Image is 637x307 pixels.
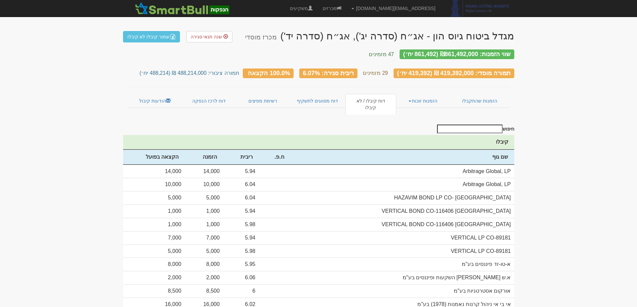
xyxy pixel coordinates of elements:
[223,271,259,284] td: 6.06
[363,70,388,76] small: 29 מזמינים
[259,150,290,165] th: ח.פ.
[128,94,182,108] a: הודעות קיבול
[185,271,223,284] td: 2,000
[290,284,514,298] td: אורקום אסטרטגיות בע"מ
[290,150,514,165] th: שם גוף
[185,218,223,231] td: 1,000
[290,204,514,218] td: VERTICAL BOND CO-116406 [GEOGRAPHIC_DATA]
[223,178,259,191] td: 6.04
[185,178,223,191] td: 10,000
[223,231,259,245] td: 5.94
[123,191,185,204] td: 5,000
[185,258,223,271] td: 8,000
[290,258,514,271] td: א-טו-זד פיננסים בע"מ
[290,94,345,108] a: דוח מסווגים לתשקיף
[185,284,223,298] td: 8,500
[345,94,396,115] a: דוח קיבלו / לא קיבלו
[223,218,259,231] td: 5.98
[299,68,357,78] div: ריבית סגירה: 6.07%
[223,258,259,271] td: 5.95
[185,231,223,245] td: 7,000
[123,135,514,150] th: קיבלו
[123,245,185,258] td: 5,000
[185,165,223,178] td: 14,000
[123,271,185,284] td: 2,000
[123,150,185,165] th: הקצאה בפועל
[290,178,514,191] td: Arbitrage Global, LP
[245,33,277,41] small: מכרז מוסדי
[139,70,239,76] small: תמורה ציבורי: 488,214,000 ₪ (488,214 יח׳)
[185,150,223,165] th: הזמנה
[123,165,185,178] td: 14,000
[223,245,259,258] td: 5.98
[248,69,290,76] span: 100.0% הקצאה
[236,94,289,108] a: רשימת מפיצים
[123,31,180,42] a: שמור קיבלו לא קיבלו
[290,165,514,178] td: Arbitrage Global, LP
[223,165,259,178] td: 5.94
[290,218,514,231] td: VERTICAL BOND CO-116406 [GEOGRAPHIC_DATA]
[123,218,185,231] td: 1,000
[369,51,394,57] small: 47 מזמינים
[133,2,231,15] img: SmartBull Logo
[123,204,185,218] td: 1,000
[223,284,259,298] td: 6
[450,94,509,108] a: הזמנות שהתקבלו
[290,271,514,284] td: א.ש [PERSON_NAME] השקעות ופיננסים בע"מ
[186,31,233,42] a: שנה תנאי סגירה
[123,178,185,191] td: 10,000
[290,231,514,245] td: VERTICAL LP CO-89181
[170,34,176,39] img: excel-file-white.png
[185,245,223,258] td: 5,000
[185,204,223,218] td: 1,000
[123,284,185,298] td: 8,500
[290,245,514,258] td: VERTICAL LP CO-89181
[182,94,236,108] a: דוח לרכז הנפקה
[223,150,259,165] th: ריבית
[400,49,514,59] div: שווי הזמנות: ₪861,492,000 (861,492 יח׳)
[290,191,514,204] td: HAZAVIM BOND LP CO- [GEOGRAPHIC_DATA]
[191,34,222,39] span: שנה תנאי סגירה
[437,125,503,133] input: חיפוש
[435,125,514,133] label: חיפוש
[223,191,259,204] td: 6.04
[223,204,259,218] td: 5.94
[245,30,514,41] div: מגדל ביטוח גיוס הון - אג״ח (סדרה יג'), אג״ח (סדרה יד') - הנפקה לציבור
[396,94,450,108] a: הזמנות זוכות
[394,68,514,78] div: תמורה מוסדי: 419,392,000 ₪ (419,392 יח׳)
[185,191,223,204] td: 5,000
[123,258,185,271] td: 8,000
[123,231,185,245] td: 7,000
